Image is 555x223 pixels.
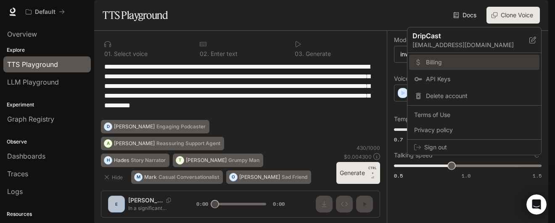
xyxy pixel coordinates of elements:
span: Terms of Use [414,111,534,119]
a: API Keys [409,72,539,87]
a: Terms of Use [409,107,539,122]
span: Delete account [426,92,534,100]
div: Delete account [409,88,539,104]
span: Privacy policy [414,126,534,134]
div: Sign out [407,140,541,155]
p: DripCast [412,31,516,41]
a: Privacy policy [409,122,539,138]
iframe: Intercom live chat [526,194,547,215]
span: Billing [426,58,534,66]
div: DripCast[EMAIL_ADDRESS][DOMAIN_NAME] [407,27,541,53]
p: [EMAIL_ADDRESS][DOMAIN_NAME] [412,41,529,49]
span: Sign out [424,143,534,151]
a: Billing [409,55,539,70]
span: API Keys [426,75,534,83]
